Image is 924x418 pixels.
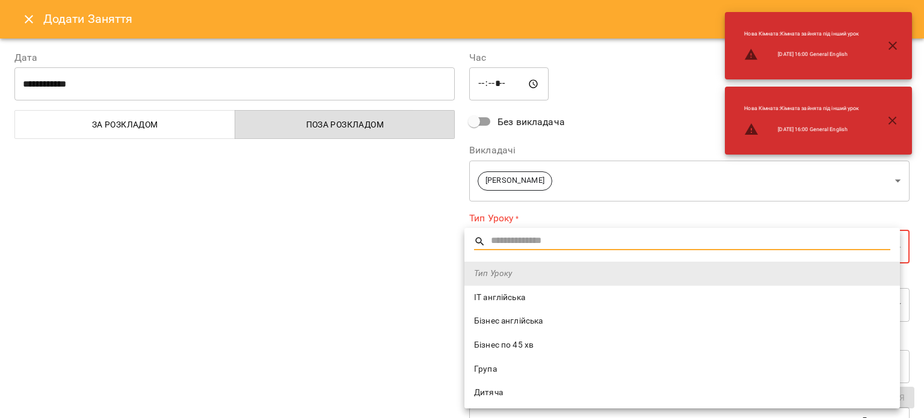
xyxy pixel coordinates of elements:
span: Бізнес англійська [474,315,890,327]
li: [DATE] 16:00 General English [735,43,869,67]
span: ІТ англійська [474,292,890,304]
span: Дитяча [474,387,890,399]
span: Бізнес по 45 хв [474,339,890,351]
span: Тип Уроку [474,268,890,280]
li: Нова Кімната : Кімната зайнята під інший урок [735,25,869,43]
span: Група [474,363,890,375]
li: [DATE] 16:00 General English [735,117,869,141]
li: Нова Кімната : Кімната зайнята під інший урок [735,100,869,117]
